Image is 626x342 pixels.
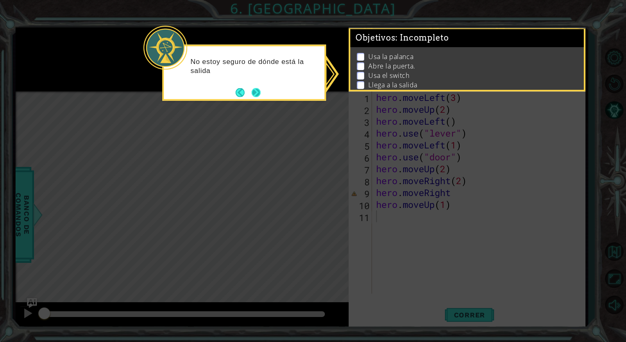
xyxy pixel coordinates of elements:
[368,62,415,71] p: Abre la puerta.
[191,57,319,75] p: No estoy seguro de dónde está la salida
[368,80,417,89] p: Llega a la salida
[368,52,413,61] p: Usa la palanca
[356,33,449,43] span: Objetivos
[236,88,252,97] button: Back
[252,88,261,97] button: Next
[395,33,449,43] span: : Incompleto
[368,71,409,80] p: Usa el switch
